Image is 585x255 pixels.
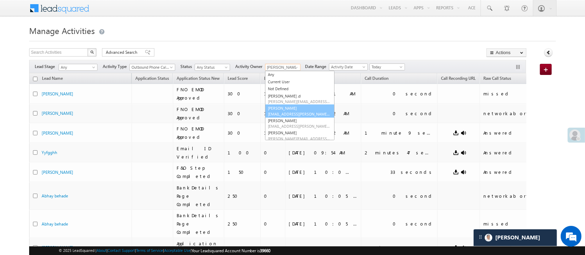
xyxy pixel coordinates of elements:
div: Answered [483,130,529,136]
a: Current User [265,78,334,86]
div: 0 second [393,91,434,97]
td: 300 [224,84,260,104]
a: [PERSON_NAME] [42,91,73,96]
td: FNO EMOD Approved [173,84,224,104]
div: 33 seconds [390,169,434,175]
td: 150 [224,162,260,182]
a: Terms of Service [136,248,163,253]
td: 1 [260,123,285,143]
span: Call Duration [365,76,389,81]
td: 0 [260,162,285,182]
span: [EMAIL_ADDRESS][PERSON_NAME][DOMAIN_NAME] [268,124,330,129]
a: Any Status [195,64,230,71]
span: Call Recording URL [441,76,476,81]
span: Any Status [195,64,228,70]
a: Any [265,71,334,78]
div: missed [483,221,529,227]
div: 0 second [393,221,434,227]
button: Actions [486,48,526,57]
td: 300 [224,123,260,143]
td: 0 [260,210,285,238]
span: Carter [495,234,540,241]
div: [DATE] 10:08 AM [289,245,358,251]
span: Activity Date [329,64,365,70]
a: Abhay behade [42,193,68,198]
div: [DATE] 09:54 AM [289,150,358,156]
span: Today [370,64,403,70]
a: Contact Support [108,248,135,253]
div: networkabort [483,110,529,117]
span: Your Leadsquared Account Number is [192,248,271,253]
div: carter-dragCarter[PERSON_NAME] [473,229,557,246]
a: [PERSON_NAME] [265,129,334,142]
span: Any [59,64,95,70]
a: Any [59,64,97,71]
a: [PERSON_NAME] .d [265,93,334,105]
span: Activity Owner [235,63,265,70]
span: 39660 [260,248,271,253]
a: Yyfgghh [42,150,57,155]
div: Answered [483,169,529,175]
a: Raw Call Status [480,75,515,84]
td: 300 [224,104,260,124]
span: Outbound Phone Call Activity [130,64,172,70]
img: carter-drag [478,234,483,240]
span: Lead Stage [35,63,58,70]
img: Carter [485,234,492,241]
a: Show All Items [291,64,300,71]
span: [PERSON_NAME][EMAIL_ADDRESS][DOMAIN_NAME] [268,136,330,141]
div: [DATE] 10:01 AM [289,169,358,175]
a: [PERSON_NAME] [42,245,73,250]
div: [DATE] 10:05 AM [289,193,358,199]
span: Raw Call Status [483,76,511,81]
div: 2 minutes 47 seconds [365,150,434,156]
a: [PERSON_NAME] [42,170,73,175]
td: 1 [260,104,285,124]
a: [PERSON_NAME] [42,111,73,116]
span: Application Status [135,76,169,81]
span: Lead Score [228,76,248,81]
a: Abhay behade [42,221,68,227]
div: 0 second [393,110,434,117]
span: [PERSON_NAME][EMAIL_ADDRESS][DOMAIN_NAME] [268,99,330,104]
div: missed [483,91,529,97]
span: Date Range [305,63,329,70]
a: Not Defined [265,85,334,93]
a: [PERSON_NAME] [265,104,334,118]
td: 1 [260,84,285,104]
a: Outbound Phone Call Activity [129,64,175,71]
td: 250 [224,182,260,210]
td: 100 [224,143,260,163]
img: Search [90,50,94,54]
td: 250 [224,210,260,238]
td: Email ID Verified [173,143,224,163]
input: Check all records [33,77,37,81]
span: Lead Age [264,76,281,81]
div: networkabort [483,193,529,199]
span: Advanced Search [106,49,139,56]
a: Acceptable Use [164,248,190,253]
input: Type to Search [265,64,300,71]
span: [EMAIL_ADDRESS][PERSON_NAME][DOMAIN_NAME] [268,111,330,117]
span: Status [180,63,195,70]
a: Today [370,63,405,70]
div: 2 minutes 39 seconds [365,245,434,251]
a: [PERSON_NAME] [42,130,73,136]
a: [PERSON_NAME] [265,117,334,130]
span: Application Status New [177,76,220,81]
span: Activity Type [103,63,129,70]
td: 0 [260,143,285,163]
a: About [96,248,107,253]
a: Call Duration [361,75,392,84]
td: F&O Step Completed [173,162,224,182]
td: BankDetails Page Completed [173,182,224,210]
div: [DATE] 10:05 AM [289,221,358,227]
span: Manage Activities [29,25,95,36]
span: © 2025 LeadSquared | | | | | [59,247,271,254]
td: FNO EMOD Approved [173,123,224,143]
div: 1 minute 9 seconds [365,130,434,136]
td: FNO EMOD Approved [173,104,224,124]
a: Activity Date [329,63,368,70]
div: Answered [483,150,529,156]
td: 0 [260,182,285,210]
